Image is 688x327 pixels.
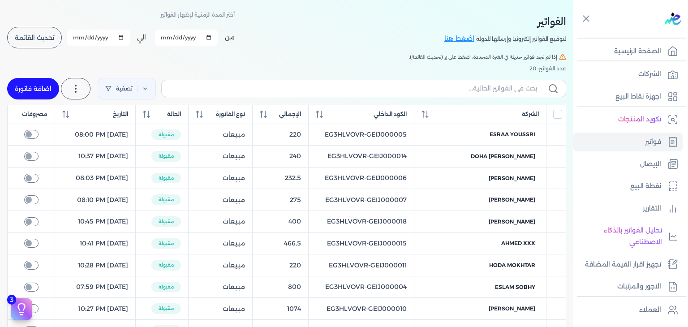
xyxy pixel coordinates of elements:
button: 3 [11,298,32,320]
span: [PERSON_NAME] [489,196,535,204]
span: مصروفات [22,110,47,118]
a: تصفية [98,78,156,99]
img: logo [665,13,681,25]
p: اجهزة نقاط البيع [615,91,661,103]
p: الصفحة الرئيسية [614,46,661,57]
p: العملاء [639,304,661,316]
a: اضغط هنا [444,34,476,44]
button: تحديث القائمة [7,27,62,48]
span: [PERSON_NAME] [489,305,535,313]
a: نقطة البيع [573,177,683,196]
a: فواتير [573,133,683,151]
span: esraa youssri [490,130,535,138]
input: بحث في الفواتير الحالية... [169,84,537,93]
a: الإيصال [573,155,683,174]
span: doha [PERSON_NAME] [471,152,535,160]
a: التقارير [573,199,683,218]
a: اضافة فاتورة [7,78,59,99]
label: الي [137,33,146,42]
p: الاجور والمرتبات [617,281,661,293]
a: اجهزة نقاط البيع [573,87,683,106]
a: تحليل الفواتير بالذكاء الاصطناعي [573,221,683,251]
span: إذا لم تجد فواتير حديثة في الفترة المحددة، اضغط على زر (تحديث القائمة). [408,53,557,61]
div: عدد الفواتير: 20 [7,65,566,73]
a: العملاء [573,301,683,319]
span: الإجمالي [279,110,301,118]
span: الحالة [167,110,181,118]
h2: الفواتير [444,13,566,30]
a: تجهيز اقرار القيمة المضافة [573,255,683,274]
span: الشركة [522,110,539,118]
p: نقطة البيع [630,181,661,192]
span: eslam sobhy [495,283,535,291]
p: الإيصال [640,159,661,170]
a: تكويد المنتجات [573,110,683,129]
p: التقارير [643,203,661,215]
p: الشركات [638,69,661,80]
a: الصفحة الرئيسية [573,42,683,61]
span: نوع الفاتورة [216,110,245,118]
span: HODA MOKHTAR [489,261,535,269]
label: من [225,33,235,42]
a: الاجور والمرتبات [573,277,683,296]
span: تحديث القائمة [15,34,54,41]
p: تجهيز اقرار القيمة المضافة [585,259,661,271]
a: الشركات [573,65,683,84]
p: تحليل الفواتير بالذكاء الاصطناعي [578,225,662,248]
span: [PERSON_NAME] [489,218,535,226]
span: Ahmed xxx [501,239,535,247]
p: لتوقيع الفواتير إلكترونيا وإرسالها للدولة [476,33,566,45]
p: تكويد المنتجات [618,114,661,125]
p: أختر المدة الزمنية لإظهار الفواتير [160,9,235,21]
p: فواتير [645,136,661,148]
span: [PERSON_NAME] [489,174,535,182]
span: 3 [7,295,16,305]
span: التاريخ [113,110,128,118]
span: الكود الداخلي [374,110,407,118]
